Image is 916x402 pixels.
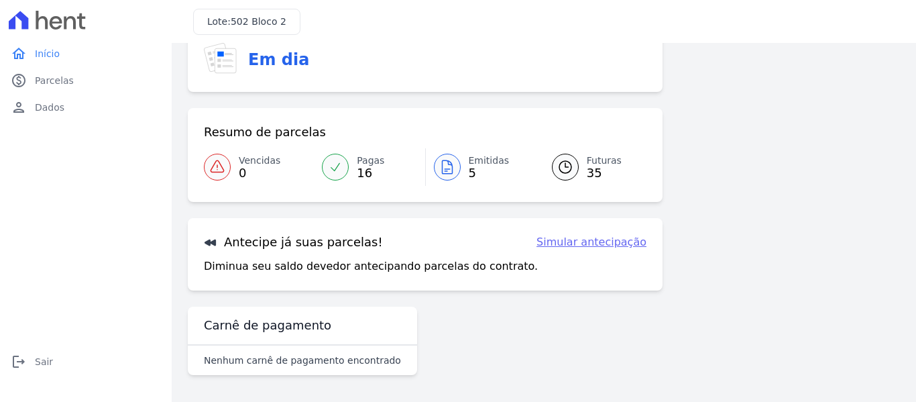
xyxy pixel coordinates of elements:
span: 35 [587,168,622,179]
a: logoutSair [5,348,166,375]
i: person [11,99,27,115]
h3: Carnê de pagamento [204,317,331,334]
span: Vencidas [239,154,280,168]
span: 16 [357,168,384,179]
span: Futuras [587,154,622,168]
a: homeInício [5,40,166,67]
span: 0 [239,168,280,179]
a: Emitidas 5 [426,148,536,186]
a: Vencidas 0 [204,148,314,186]
a: Futuras 35 [536,148,646,186]
h3: Lote: [207,15,286,29]
span: Dados [35,101,64,114]
a: paidParcelas [5,67,166,94]
h3: Antecipe já suas parcelas! [204,234,383,250]
span: 502 Bloco 2 [231,16,286,27]
span: Sair [35,355,53,368]
a: Simular antecipação [536,234,646,250]
h3: Resumo de parcelas [204,124,326,140]
p: Nenhum carnê de pagamento encontrado [204,354,401,367]
i: paid [11,72,27,89]
span: Pagas [357,154,384,168]
h3: Em dia [248,48,309,72]
i: logout [11,354,27,370]
a: Pagas 16 [314,148,424,186]
span: Início [35,47,60,60]
span: Emitidas [469,154,510,168]
i: home [11,46,27,62]
a: personDados [5,94,166,121]
span: Parcelas [35,74,74,87]
span: 5 [469,168,510,179]
p: Diminua seu saldo devedor antecipando parcelas do contrato. [204,258,538,274]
